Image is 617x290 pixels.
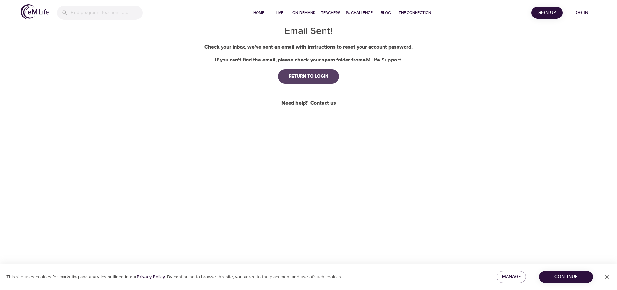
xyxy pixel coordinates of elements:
[272,9,287,16] span: Live
[251,9,267,16] span: Home
[21,4,49,19] img: logo
[71,6,143,20] input: Find programs, teachers, etc...
[292,9,316,16] span: On-Demand
[137,274,165,280] a: Privacy Policy
[283,73,334,80] div: RETURN TO LOGIN
[539,271,593,283] button: Continue
[399,9,431,16] span: The Connection
[534,9,560,17] span: Sign Up
[378,9,394,16] span: Blog
[281,99,336,107] div: Need help?
[346,9,373,16] span: 1% Challenge
[568,9,594,17] span: Log in
[321,9,340,16] span: Teachers
[310,99,336,107] a: Contact us
[531,7,563,19] button: Sign Up
[502,273,521,281] span: Manage
[363,57,401,63] b: eM Life Support
[278,69,339,84] button: RETURN TO LOGIN
[497,271,526,283] button: Manage
[544,273,588,281] span: Continue
[565,7,596,19] button: Log in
